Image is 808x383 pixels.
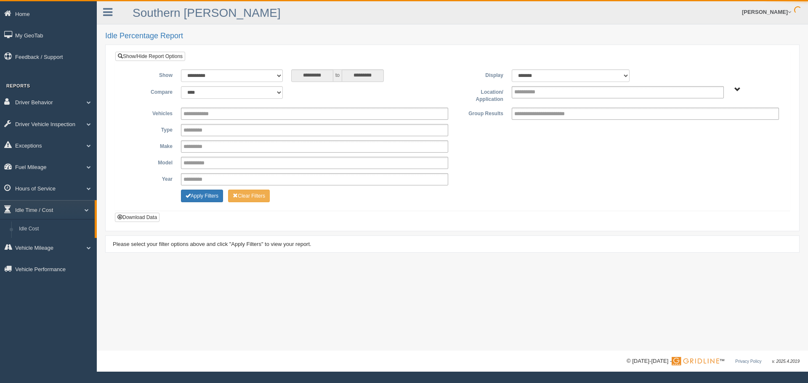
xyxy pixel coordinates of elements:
[452,69,508,79] label: Display
[228,190,270,202] button: Change Filter Options
[122,69,177,79] label: Show
[115,52,185,61] a: Show/Hide Report Options
[122,124,177,134] label: Type
[122,108,177,118] label: Vehicles
[122,86,177,96] label: Compare
[735,359,761,364] a: Privacy Policy
[122,173,177,183] label: Year
[15,222,95,237] a: Idle Cost
[333,69,342,82] span: to
[122,157,177,167] label: Model
[452,86,508,103] label: Location/ Application
[15,237,95,252] a: Idle Cost Trend
[672,357,719,365] img: Gridline
[627,357,800,366] div: © [DATE]-[DATE] - ™
[181,190,223,202] button: Change Filter Options
[122,140,177,151] label: Make
[133,6,281,19] a: Southern [PERSON_NAME]
[105,32,800,40] h2: Idle Percentage Report
[113,241,311,247] span: Please select your filter options above and click "Apply Filters" to view your report.
[772,359,800,364] span: v. 2025.4.2019
[115,213,159,222] button: Download Data
[452,108,508,118] label: Group Results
